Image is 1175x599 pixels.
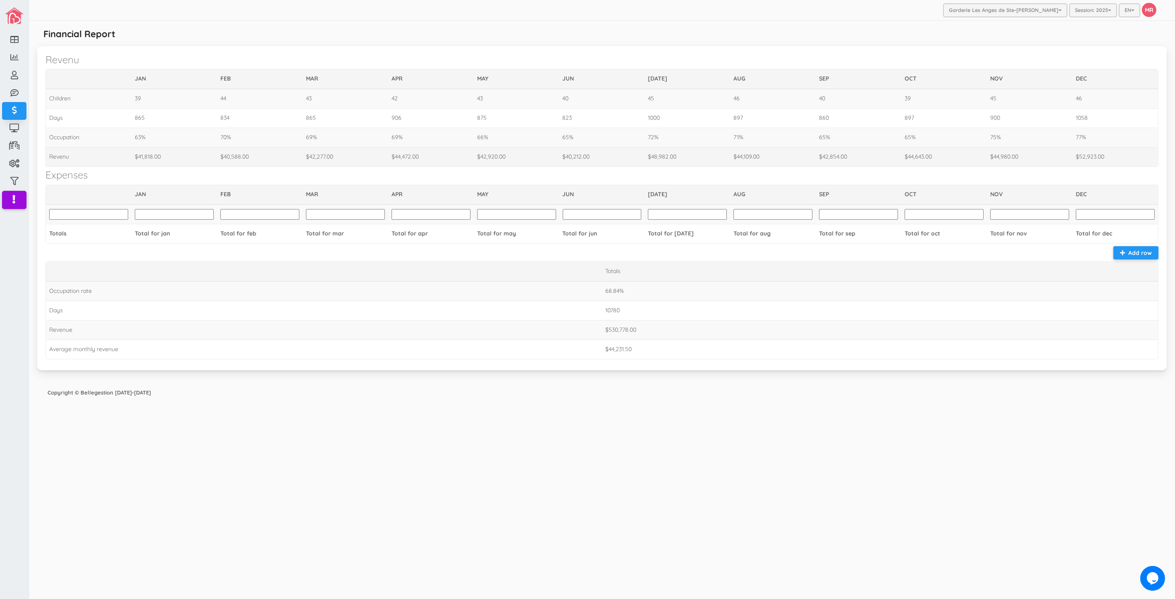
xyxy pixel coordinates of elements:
td: Total for sep [816,224,901,243]
td: Revenu [46,147,131,166]
td: Total for mar [303,224,388,243]
td: 897 [730,108,816,128]
td: $41,818.00 [131,147,217,166]
td: JAN [131,185,217,204]
td: $42,920.00 [474,147,559,166]
td: 68.84% [602,281,1158,301]
td: Total for feb [217,224,303,243]
td: MAR [303,185,388,204]
td: AUG [730,69,816,89]
td: Total for jun [559,224,645,243]
td: 45 [645,89,730,108]
td: Total for jan [131,224,217,243]
td: 46 [1072,89,1158,108]
td: $44,643.00 [901,147,987,166]
h2: Revenu [45,54,1158,65]
td: [DATE] [645,69,730,89]
td: $42,277.00 [303,147,388,166]
td: $40,588.00 [217,147,303,166]
td: DEC [1072,69,1158,89]
td: Totals [46,224,131,243]
td: MAY [474,69,559,89]
td: 65% [816,128,901,147]
td: 66% [474,128,559,147]
td: 45 [987,89,1072,108]
td: Children [46,89,131,108]
td: JUN [559,185,645,204]
td: 40 [816,89,901,108]
td: 43 [303,89,388,108]
td: SEP [816,185,901,204]
td: 70% [217,128,303,147]
td: FEB [217,69,303,89]
td: $52,923.00 [1072,147,1158,166]
td: SEP [816,69,901,89]
td: 46 [730,89,816,108]
td: Total for oct [901,224,987,243]
td: 69% [303,128,388,147]
td: $44,980.00 [987,147,1072,166]
td: $44,109.00 [730,147,816,166]
td: 72% [645,128,730,147]
td: NOV [987,69,1072,89]
td: $40,212.00 [559,147,645,166]
td: $44,472.00 [388,147,474,166]
td: Days [46,301,602,320]
td: 39 [131,89,217,108]
td: 900 [987,108,1072,128]
td: 10780 [602,301,1158,320]
td: 40 [559,89,645,108]
td: [DATE] [645,185,730,204]
td: 834 [217,108,303,128]
td: 75% [987,128,1072,147]
td: OCT [901,185,987,204]
td: APR [388,69,474,89]
td: 860 [816,108,901,128]
td: 77% [1072,128,1158,147]
td: 71% [730,128,816,147]
td: Total for apr [388,224,474,243]
td: $530,778.00 [602,320,1158,340]
td: FEB [217,185,303,204]
td: OCT [901,69,987,89]
td: 65% [559,128,645,147]
td: JUN [559,69,645,89]
iframe: chat widget [1140,566,1167,591]
td: $44,231.50 [602,340,1158,359]
td: 69% [388,128,474,147]
td: 865 [303,108,388,128]
td: 875 [474,108,559,128]
td: Total for dec [1072,224,1158,243]
td: 897 [901,108,987,128]
td: Total for [DATE] [645,224,730,243]
h2: Expenses [45,169,1158,180]
strong: Copyright © Bellegestion [DATE]-[DATE] [48,389,151,396]
td: MAY [474,185,559,204]
td: Occupation [46,128,131,147]
td: 63% [131,128,217,147]
td: APR [388,185,474,204]
td: NOV [987,185,1072,204]
td: 823 [559,108,645,128]
button: Add row [1113,246,1158,259]
td: MAR [303,69,388,89]
td: 1058 [1072,108,1158,128]
td: Total for aug [730,224,816,243]
td: 44 [217,89,303,108]
h5: Financial Report [43,29,115,39]
td: Average monthly revenue [46,340,602,359]
td: 65% [901,128,987,147]
td: 906 [388,108,474,128]
td: DEC [1072,185,1158,204]
td: Total for nov [987,224,1072,243]
td: Revenue [46,320,602,340]
td: JAN [131,69,217,89]
td: Days [46,108,131,128]
img: image [5,7,24,24]
td: 42 [388,89,474,108]
td: 39 [901,89,987,108]
td: $42,854.00 [816,147,901,166]
td: $48,982.00 [645,147,730,166]
td: 1000 [645,108,730,128]
td: Totals [602,262,1158,281]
